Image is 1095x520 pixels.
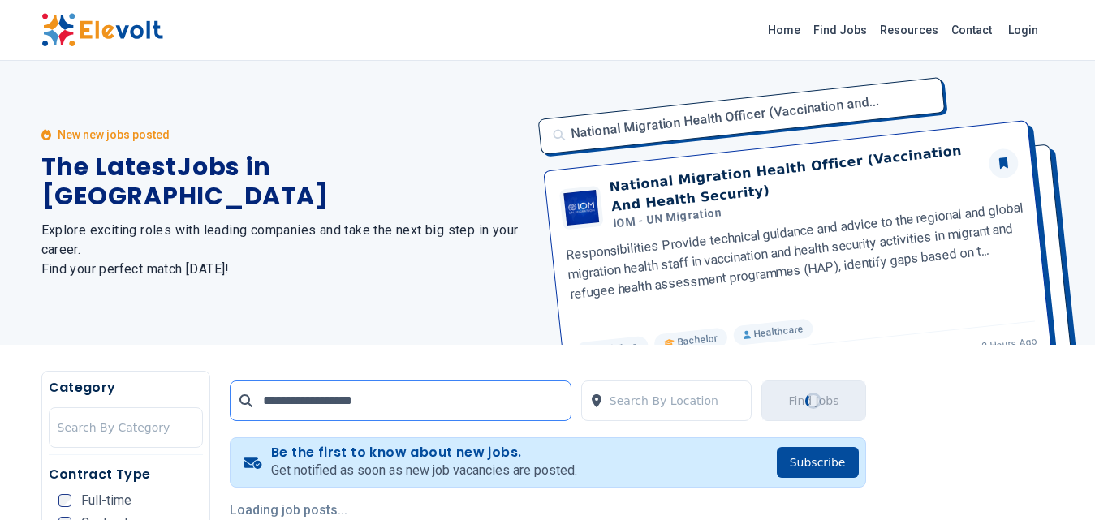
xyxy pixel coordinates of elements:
h2: Explore exciting roles with leading companies and take the next big step in your career. Find you... [41,221,528,279]
h5: Category [49,378,203,398]
img: Elevolt [41,13,163,47]
a: Contact [945,17,998,43]
p: Get notified as soon as new job vacancies are posted. [271,461,577,480]
input: Full-time [58,494,71,507]
div: Loading... [805,392,823,410]
button: Subscribe [777,447,859,478]
a: Home [761,17,807,43]
h1: The Latest Jobs in [GEOGRAPHIC_DATA] [41,153,528,211]
span: Full-time [81,494,131,507]
h5: Contract Type [49,465,203,484]
h4: Be the first to know about new jobs. [271,445,577,461]
p: Loading job posts... [230,501,866,520]
p: New new jobs posted [58,127,170,143]
a: Resources [873,17,945,43]
a: Find Jobs [807,17,873,43]
iframe: Chat Widget [1014,442,1095,520]
button: Find JobsLoading... [761,380,865,421]
a: Login [998,14,1048,46]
